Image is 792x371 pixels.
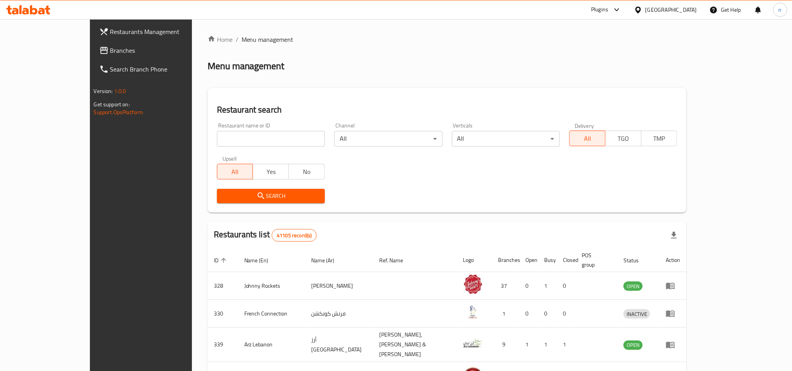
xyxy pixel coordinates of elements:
[334,131,442,147] div: All
[463,302,483,322] img: French Connection
[208,60,285,72] h2: Menu management
[624,341,643,349] span: OPEN
[557,272,576,300] td: 0
[220,166,250,177] span: All
[666,309,680,318] div: Menu
[222,156,237,161] label: Upsell
[217,131,325,147] input: Search for restaurant name or ID..
[575,123,594,128] label: Delivery
[305,328,373,362] td: أرز [GEOGRAPHIC_DATA]
[538,328,557,362] td: 1
[311,256,344,265] span: Name (Ar)
[110,46,216,55] span: Branches
[645,5,697,14] div: [GEOGRAPHIC_DATA]
[557,328,576,362] td: 1
[238,328,305,362] td: Arz Lebanon
[214,229,317,242] h2: Restaurants list
[645,133,674,144] span: TMP
[93,60,222,79] a: Search Branch Phone
[665,226,683,245] div: Export file
[609,133,638,144] span: TGO
[624,310,650,319] span: INACTIVE
[253,164,289,179] button: Yes
[217,164,253,179] button: All
[94,107,143,117] a: Support.OpsPlatform
[110,27,216,36] span: Restaurants Management
[93,22,222,41] a: Restaurants Management
[492,248,520,272] th: Branches
[292,166,322,177] span: No
[666,281,680,290] div: Menu
[520,328,538,362] td: 1
[666,340,680,349] div: Menu
[624,256,649,265] span: Status
[238,300,305,328] td: French Connection
[463,333,483,353] img: Arz Lebanon
[492,272,520,300] td: 37
[538,300,557,328] td: 0
[110,65,216,74] span: Search Branch Phone
[208,35,687,44] nav: breadcrumb
[238,272,305,300] td: Johnny Rockets
[244,256,279,265] span: Name (En)
[373,328,457,362] td: [PERSON_NAME],[PERSON_NAME] & [PERSON_NAME]
[217,189,325,203] button: Search
[641,131,677,146] button: TMP
[492,328,520,362] td: 9
[379,256,413,265] span: Ref. Name
[779,5,782,14] span: n
[256,166,286,177] span: Yes
[659,248,686,272] th: Action
[538,248,557,272] th: Busy
[538,272,557,300] td: 1
[208,300,238,328] td: 330
[223,191,319,201] span: Search
[94,99,130,109] span: Get support on:
[114,86,126,96] span: 1.0.0
[569,131,606,146] button: All
[520,300,538,328] td: 0
[452,131,560,147] div: All
[305,300,373,328] td: فرنش كونكشن
[93,41,222,60] a: Branches
[624,309,650,319] div: INACTIVE
[557,300,576,328] td: 0
[624,282,643,291] span: OPEN
[520,248,538,272] th: Open
[214,256,229,265] span: ID
[208,272,238,300] td: 328
[208,328,238,362] td: 339
[463,274,483,294] img: Johnny Rockets
[305,272,373,300] td: [PERSON_NAME]
[272,232,316,239] span: 41105 record(s)
[94,86,113,96] span: Version:
[242,35,294,44] span: Menu management
[217,104,677,116] h2: Restaurant search
[236,35,238,44] li: /
[492,300,520,328] td: 1
[520,272,538,300] td: 0
[457,248,492,272] th: Logo
[557,248,576,272] th: Closed
[582,251,608,269] span: POS group
[272,229,317,242] div: Total records count
[288,164,325,179] button: No
[591,5,608,14] div: Plugins
[573,133,602,144] span: All
[605,131,641,146] button: TGO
